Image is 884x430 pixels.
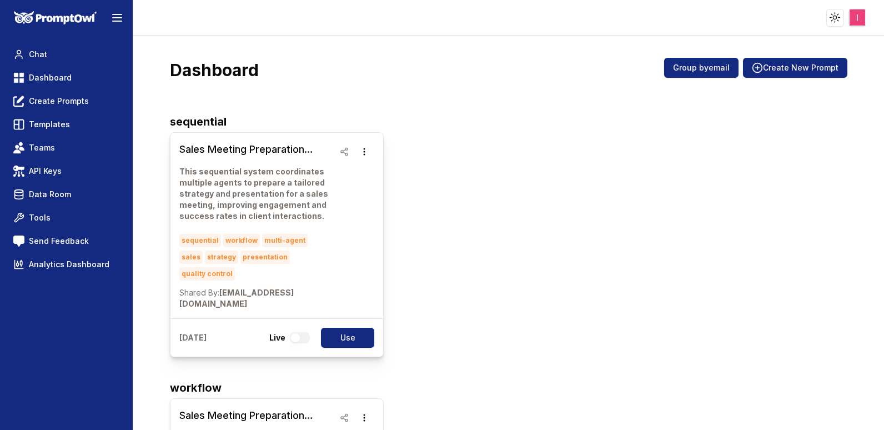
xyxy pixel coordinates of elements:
[29,49,47,60] span: Chat
[9,91,124,111] a: Create Prompts
[262,234,308,247] span: multi-agent
[179,166,334,222] p: This sequential system coordinates multiple agents to prepare a tailored strategy and presentatio...
[170,113,847,130] h2: sequential
[179,142,334,309] a: Sales Meeting Preparation WorkflowThis sequential system coordinates multiple agents to prepare a...
[314,328,374,348] a: Use
[9,138,124,158] a: Teams
[179,288,219,297] span: Shared By:
[9,68,124,88] a: Dashboard
[179,234,221,247] span: sequential
[179,332,207,343] p: [DATE]
[240,251,290,264] span: presentation
[29,72,72,83] span: Dashboard
[29,189,71,200] span: Data Room
[29,259,109,270] span: Analytics Dashboard
[29,236,89,247] span: Send Feedback
[29,212,51,223] span: Tools
[269,332,285,343] p: Live
[170,60,259,80] h3: Dashboard
[179,287,334,309] p: [EMAIL_ADDRESS][DOMAIN_NAME]
[850,9,866,26] img: ACg8ocLcalYY8KTZ0qfGg_JirqB37-qlWKk654G7IdWEKZx1cb7MQQ=s96-c
[29,119,70,130] span: Templates
[9,231,124,251] a: Send Feedback
[179,267,235,281] span: quality control
[179,251,203,264] span: sales
[29,96,89,107] span: Create Prompts
[170,379,847,396] h2: workflow
[179,142,334,157] h3: Sales Meeting Preparation Workflow
[9,161,124,181] a: API Keys
[205,251,238,264] span: strategy
[14,11,97,25] img: PromptOwl
[321,328,374,348] button: Use
[223,234,260,247] span: workflow
[29,142,55,153] span: Teams
[9,114,124,134] a: Templates
[9,184,124,204] a: Data Room
[9,254,124,274] a: Analytics Dashboard
[743,58,847,78] button: Create New Prompt
[179,408,334,423] h3: Sales Meeting Preparation Workflow
[9,208,124,228] a: Tools
[664,58,739,78] button: Group byemail
[9,44,124,64] a: Chat
[13,236,24,247] img: feedback
[29,166,62,177] span: API Keys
